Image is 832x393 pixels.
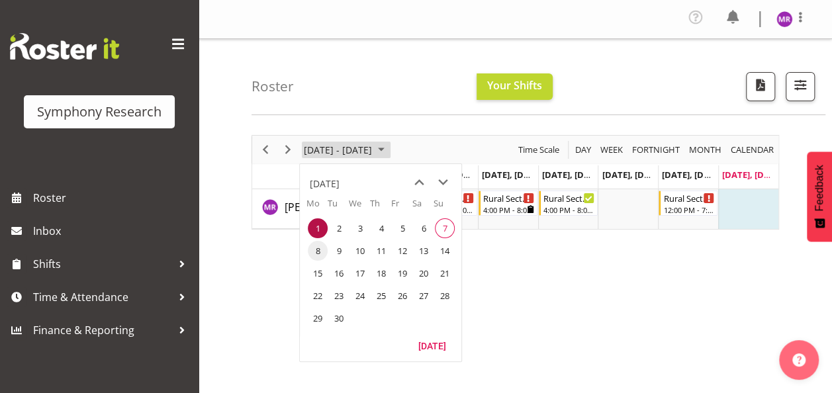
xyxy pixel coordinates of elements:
button: previous month [407,171,431,195]
span: Sunday, September 7, 2025 [435,218,455,238]
div: Rural Sector Arvo/Evenings [483,191,534,204]
td: Monday, September 1, 2025 [306,217,328,240]
div: 4:00 PM - 8:00 PM [483,204,534,215]
div: Minu Rana"s event - Rural Sector Weekends Begin From Saturday, September 6, 2025 at 12:00:00 PM G... [659,191,717,216]
span: calendar [729,142,775,158]
span: Time Scale [517,142,561,158]
button: Time Scale [516,142,562,158]
button: Timeline Month [687,142,724,158]
span: Tuesday, September 2, 2025 [329,218,349,238]
th: Su [434,197,455,217]
button: Month [729,142,776,158]
span: [DATE], [DATE] [722,169,782,181]
span: [DATE] - [DATE] [302,142,373,158]
span: Monday, September 29, 2025 [308,308,328,328]
div: Minu Rana"s event - Rural Sector Arvo/Evenings Begin From Wednesday, September 3, 2025 at 4:00:00... [479,191,537,216]
span: Friday, September 19, 2025 [393,263,412,283]
span: Monday, September 15, 2025 [308,263,328,283]
th: Tu [328,197,349,217]
span: Finance & Reporting [33,320,172,340]
span: Tuesday, September 23, 2025 [329,286,349,306]
button: next month [431,171,455,195]
span: Wednesday, September 3, 2025 [350,218,370,238]
span: Tuesday, September 30, 2025 [329,308,349,328]
span: Monday, September 8, 2025 [308,241,328,261]
span: Monday, September 22, 2025 [308,286,328,306]
span: Tuesday, September 9, 2025 [329,241,349,261]
span: Time & Attendance [33,287,172,307]
span: [DATE], [DATE] [542,169,602,181]
th: Fr [391,197,412,217]
button: Timeline Week [598,142,625,158]
span: Month [688,142,723,158]
span: Saturday, September 20, 2025 [414,263,434,283]
span: Saturday, September 27, 2025 [414,286,434,306]
span: Friday, September 12, 2025 [393,241,412,261]
span: Sunday, September 21, 2025 [435,263,455,283]
button: Filter Shifts [786,72,815,101]
td: Minu Rana resource [252,189,357,229]
div: Next [277,136,299,163]
span: Roster [33,188,192,208]
th: We [349,197,370,217]
img: minu-rana11870.jpg [776,11,792,27]
button: Today [410,336,455,355]
span: [DATE], [DATE] [662,169,722,181]
span: Tuesday, September 16, 2025 [329,263,349,283]
button: Your Shifts [477,73,553,100]
button: Download a PDF of the roster according to the set date range. [746,72,775,101]
a: [PERSON_NAME] [285,199,367,215]
th: Mo [306,197,328,217]
span: Feedback [813,165,825,211]
img: Rosterit website logo [10,33,119,60]
div: Rural Sector Weekends [663,191,714,204]
div: 12:00 PM - 7:00 PM [663,204,714,215]
span: [DATE], [DATE] [602,169,662,181]
button: Previous [257,142,275,158]
span: Friday, September 5, 2025 [393,218,412,238]
div: Minu Rana"s event - Rural Sector Arvo/Evenings Begin From Thursday, September 4, 2025 at 4:00:00 ... [539,191,598,216]
span: Sunday, September 14, 2025 [435,241,455,261]
span: Inbox [33,221,192,241]
h4: Roster [252,79,294,94]
span: Saturday, September 13, 2025 [414,241,434,261]
div: Previous [254,136,277,163]
span: Monday, September 1, 2025 [308,218,328,238]
div: Rural Sector Arvo/Evenings [543,191,594,204]
span: Sunday, September 28, 2025 [435,286,455,306]
div: Symphony Research [37,102,162,122]
img: help-xxl-2.png [792,353,806,367]
button: Feedback - Show survey [807,152,832,241]
span: Week [599,142,624,158]
span: [DATE], [DATE] [482,169,542,181]
span: Thursday, September 11, 2025 [371,241,391,261]
span: [PERSON_NAME] [285,200,367,214]
div: 4:00 PM - 8:00 PM [543,204,594,215]
span: Your Shifts [487,78,542,93]
span: Fortnight [631,142,681,158]
button: Fortnight [630,142,682,158]
table: Timeline Week of September 1, 2025 [357,189,778,229]
span: Saturday, September 6, 2025 [414,218,434,238]
span: Friday, September 26, 2025 [393,286,412,306]
button: Timeline Day [573,142,594,158]
span: Thursday, September 18, 2025 [371,263,391,283]
th: Sa [412,197,434,217]
span: Wednesday, September 24, 2025 [350,286,370,306]
span: Shifts [33,254,172,274]
div: Timeline Week of September 1, 2025 [252,135,779,230]
span: Day [574,142,592,158]
span: Wednesday, September 10, 2025 [350,241,370,261]
button: September 01 - 07, 2025 [302,142,391,158]
button: Next [279,142,297,158]
th: Th [370,197,391,217]
span: Wednesday, September 17, 2025 [350,263,370,283]
span: Thursday, September 4, 2025 [371,218,391,238]
span: Thursday, September 25, 2025 [371,286,391,306]
div: title [310,171,340,197]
